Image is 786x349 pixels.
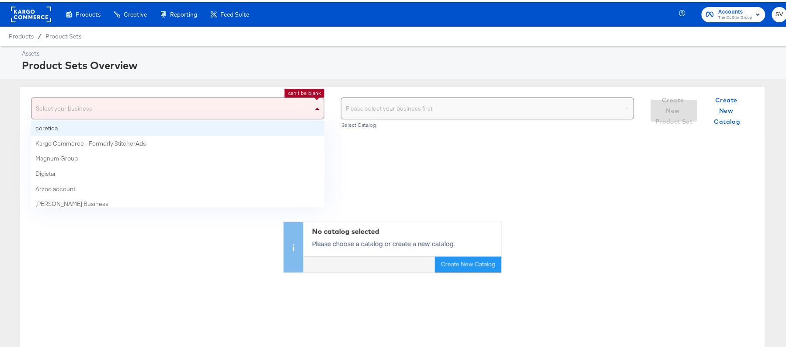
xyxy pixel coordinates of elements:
a: Product Sets [45,31,81,38]
div: Product Sets Overview [22,56,785,70]
div: Magnum Group [31,149,324,164]
div: Digistar [35,168,320,176]
div: coretica [35,122,320,130]
div: Arzoo account [31,179,324,195]
div: No catalog selected [312,224,497,234]
div: Arzoo account [35,183,320,191]
div: Digistar [31,164,324,179]
div: Kargo Commerce - Formerly StitcherAds [31,134,324,149]
span: Accounts [718,5,752,14]
span: Products [9,31,34,38]
button: Create New Catalog [435,255,501,271]
button: AccountsThe CoStar Group [702,5,765,20]
div: Please select your business first [341,96,634,117]
div: Subodh Verma's Business [31,194,324,209]
div: Assets [22,47,785,56]
span: / [34,31,45,38]
span: SV [776,7,784,17]
button: Create New Catalog [704,98,751,119]
li: can't be blank [288,87,321,94]
div: [PERSON_NAME] Business [35,198,320,206]
div: Select Catalog [341,120,634,126]
span: Create New Catalog [708,93,747,125]
span: Feed Suite [220,9,249,16]
div: coretica [31,119,324,134]
span: Reporting [170,9,197,16]
p: Please choose a catalog or create a new catalog. [312,237,497,246]
div: Kargo Commerce - Formerly StitcherAds [35,137,320,146]
span: Creative [124,9,147,16]
div: Magnum Group [35,152,320,161]
div: Select your business [31,96,324,117]
span: The CoStar Group [718,12,752,19]
span: Products [76,9,101,16]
